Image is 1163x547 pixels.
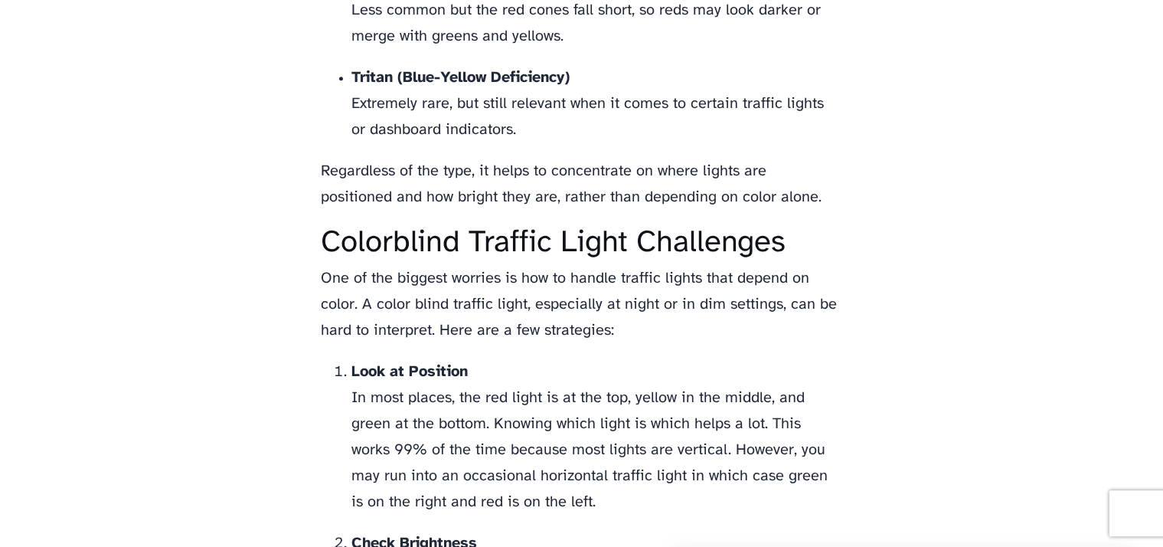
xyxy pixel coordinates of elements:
[352,359,842,516] p: In most places, the red light is at the top, yellow in the middle, and green at the bottom. Knowi...
[322,266,842,344] p: One of the biggest worries is how to handle traffic lights that depend on color. A color blind tr...
[352,364,469,380] strong: Look at Position
[352,65,842,143] p: Extremely rare, but still relevant when it comes to certain traffic lights or dashboard indicators.
[322,159,842,211] p: Regardless of the type, it helps to concentrate on where lights are positioned and how bright the...
[322,226,842,260] h2: Colorblind Traffic Light Challenges
[352,70,570,86] strong: Tritan (Blue-Yellow Deficiency)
